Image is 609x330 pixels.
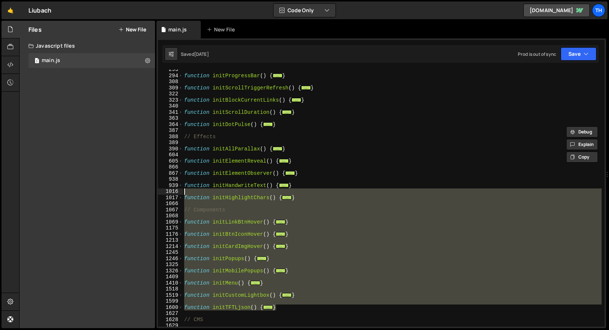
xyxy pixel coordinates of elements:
div: 1067 [158,207,183,213]
div: 294 [158,73,183,79]
div: Prod is out of sync [518,51,556,57]
div: 1175 [158,225,183,231]
div: 938 [158,176,183,183]
span: ... [276,244,286,248]
button: Copy [566,152,598,163]
span: ... [276,268,286,272]
div: Javascript files [20,38,155,53]
span: ... [292,98,301,102]
span: ... [282,293,292,297]
div: 1518 [158,286,183,292]
div: 1213 [158,237,183,244]
div: Liubach [28,6,51,15]
div: 363 [158,115,183,122]
span: ... [263,122,273,126]
span: 1 [35,58,39,64]
span: ... [273,146,282,150]
span: ... [251,280,260,285]
div: 605 [158,158,183,164]
div: 16256/43835.js [28,53,155,68]
h2: Files [28,25,42,34]
div: 341 [158,109,183,116]
div: 1627 [158,310,183,317]
a: Th [592,4,605,17]
div: 387 [158,127,183,134]
span: ... [282,110,292,114]
div: 1245 [158,249,183,256]
div: 1325 [158,262,183,268]
div: 390 [158,146,183,152]
a: 🤙 [1,1,20,19]
span: ... [285,171,295,175]
div: 293 [158,67,183,73]
div: 1068 [158,213,183,219]
div: 1016 [158,188,183,195]
div: 866 [158,164,183,170]
div: 867 [158,170,183,177]
div: 1017 [158,195,183,201]
div: 308 [158,79,183,85]
span: ... [279,159,289,163]
a: [DOMAIN_NAME] [523,4,590,17]
div: 340 [158,103,183,109]
div: 1600 [158,305,183,311]
span: ... [276,220,286,224]
div: 1214 [158,244,183,250]
span: ... [276,232,286,236]
div: 1069 [158,219,183,225]
button: Code Only [273,4,336,17]
div: 1326 [158,268,183,274]
div: 1628 [158,317,183,323]
div: 604 [158,152,183,158]
button: Debug [566,126,598,137]
button: Save [561,47,596,61]
span: ... [257,256,266,260]
div: [DATE] [194,51,209,57]
div: 1519 [158,292,183,299]
div: 364 [158,122,183,128]
button: New File [118,27,146,33]
div: 1409 [158,274,183,280]
div: 1176 [158,231,183,238]
div: Saved [181,51,209,57]
span: ... [279,183,289,187]
div: 322 [158,91,183,97]
div: main.js [168,26,187,33]
div: 1410 [158,280,183,286]
div: 1629 [158,323,183,329]
span: ... [263,305,273,309]
span: ... [301,85,311,89]
div: 309 [158,85,183,91]
span: ... [282,195,292,199]
div: 323 [158,97,183,103]
div: 1599 [158,298,183,305]
div: 1246 [158,256,183,262]
div: New File [207,26,238,33]
span: ... [273,73,282,77]
button: Explain [566,139,598,150]
div: main.js [42,57,60,64]
div: 1066 [158,201,183,207]
div: 389 [158,140,183,146]
div: 388 [158,134,183,140]
div: 939 [158,183,183,189]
